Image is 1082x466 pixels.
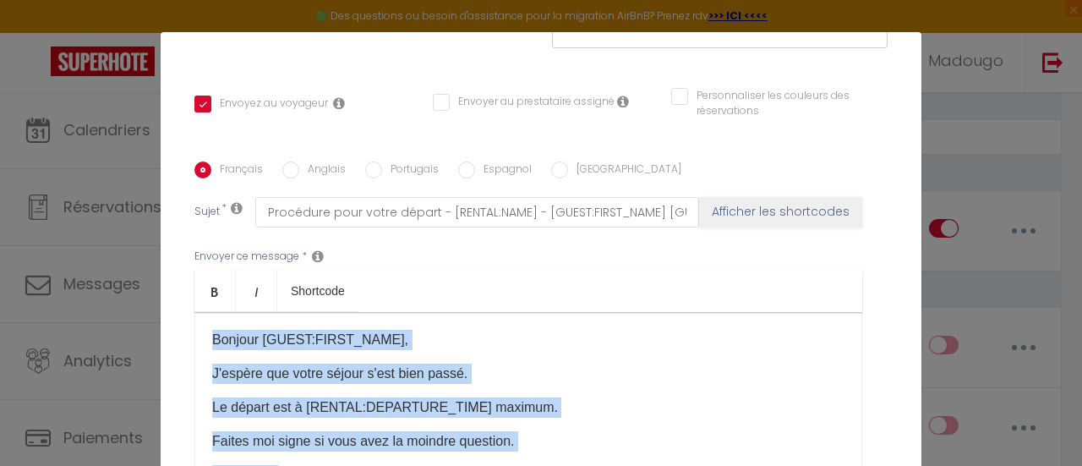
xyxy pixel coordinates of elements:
p: Faites moi signe si vous avez la moindre question. [212,431,844,452]
label: Français [211,162,263,180]
label: Espagnol [475,162,532,180]
label: Envoyer ce message [194,249,299,265]
i: Envoyer au prestataire si il est assigné [617,95,629,108]
a: Shortcode [277,271,358,311]
i: Message [312,249,324,263]
i: Subject [231,201,243,215]
p: Le départ est à [RENTAL:DEPARTURE_TIME] maximum. [212,397,844,418]
label: [GEOGRAPHIC_DATA] [568,162,681,180]
p: Bonjour [GUEST:FIRST_NAME], [212,330,844,350]
label: Anglais [299,162,346,180]
button: Afficher les shortcodes [699,197,862,228]
p: J'espère que votre séjour s'est bien passé. [212,364,844,384]
label: Sujet [194,204,220,222]
a: Italic [236,271,277,311]
label: Portugais [382,162,439,180]
i: Envoyer au voyageur [333,96,345,110]
a: Bold [194,271,236,311]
